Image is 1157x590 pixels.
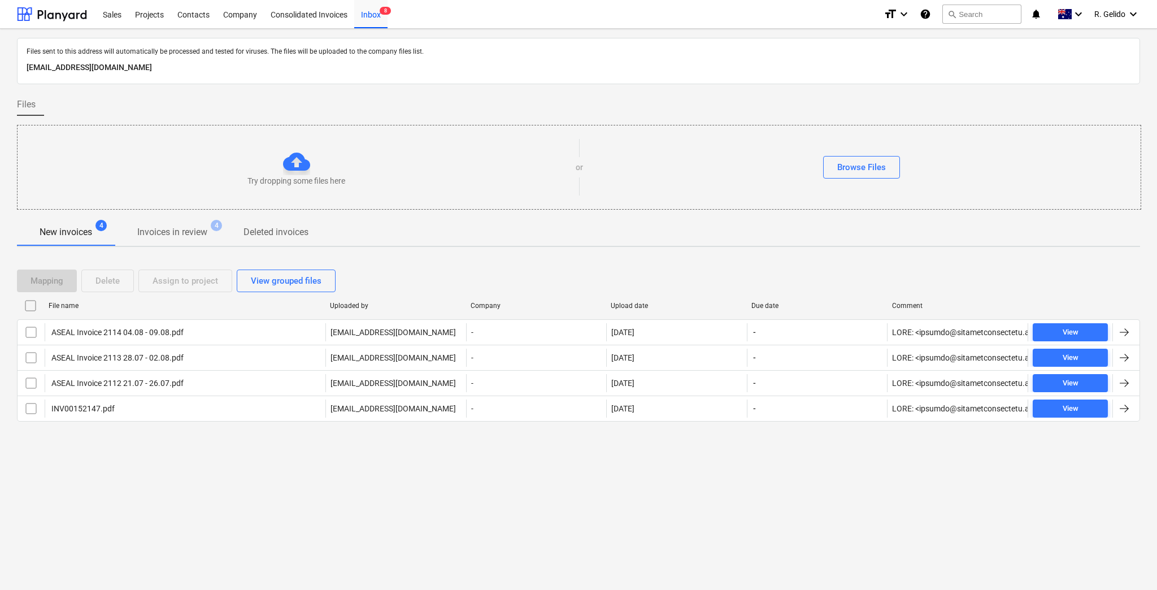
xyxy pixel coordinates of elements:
span: Files [17,98,36,111]
div: Company [471,302,602,310]
p: Invoices in review [137,225,207,239]
div: - [466,349,607,367]
div: [DATE] [611,328,634,337]
div: Comment [892,302,1024,310]
div: ASEAL Invoice 2113 28.07 - 02.08.pdf [50,353,184,362]
button: View [1033,400,1108,418]
p: [EMAIL_ADDRESS][DOMAIN_NAME] [330,403,456,414]
div: Browse Files [837,160,886,175]
span: 4 [211,220,222,231]
button: View [1033,349,1108,367]
p: [EMAIL_ADDRESS][DOMAIN_NAME] [27,61,1130,75]
p: [EMAIL_ADDRESS][DOMAIN_NAME] [330,352,456,363]
div: INV00152147.pdf [50,404,115,413]
div: Try dropping some files hereorBrowse Files [17,125,1141,210]
span: - [752,352,757,363]
span: - [752,403,757,414]
i: keyboard_arrow_down [1126,7,1140,21]
iframe: Chat Widget [1101,536,1157,590]
span: R. Gelido [1094,10,1125,19]
i: format_size [884,7,897,21]
div: View [1063,326,1078,339]
div: - [466,323,607,341]
div: Due date [751,302,883,310]
div: - [466,400,607,418]
div: [DATE] [611,379,634,388]
i: notifications [1030,7,1042,21]
div: [DATE] [611,404,634,413]
div: ASEAL Invoice 2112 21.07 - 26.07.pdf [50,379,184,388]
button: View grouped files [237,270,336,292]
div: View [1063,377,1078,390]
i: keyboard_arrow_down [897,7,911,21]
i: Knowledge base [920,7,931,21]
button: Search [942,5,1021,24]
div: Upload date [611,302,742,310]
p: Try dropping some files here [247,175,345,186]
button: Browse Files [823,156,900,179]
i: keyboard_arrow_down [1072,7,1085,21]
p: [EMAIL_ADDRESS][DOMAIN_NAME] [330,378,456,389]
div: - [466,374,607,392]
div: ASEAL Invoice 2114 04.08 - 09.08.pdf [50,328,184,337]
span: 8 [380,7,391,15]
div: View grouped files [251,274,321,288]
button: View [1033,374,1108,392]
div: Uploaded by [330,302,462,310]
p: Files sent to this address will automatically be processed and tested for viruses. The files will... [27,47,1130,57]
button: View [1033,323,1108,341]
span: - [752,378,757,389]
p: or [576,162,583,173]
span: 4 [95,220,107,231]
span: search [947,10,956,19]
div: [DATE] [611,353,634,362]
div: View [1063,402,1078,415]
div: File name [49,302,321,310]
div: View [1063,352,1078,365]
p: [EMAIL_ADDRESS][DOMAIN_NAME] [330,327,456,338]
span: - [752,327,757,338]
p: New invoices [40,225,92,239]
p: Deleted invoices [243,225,308,239]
